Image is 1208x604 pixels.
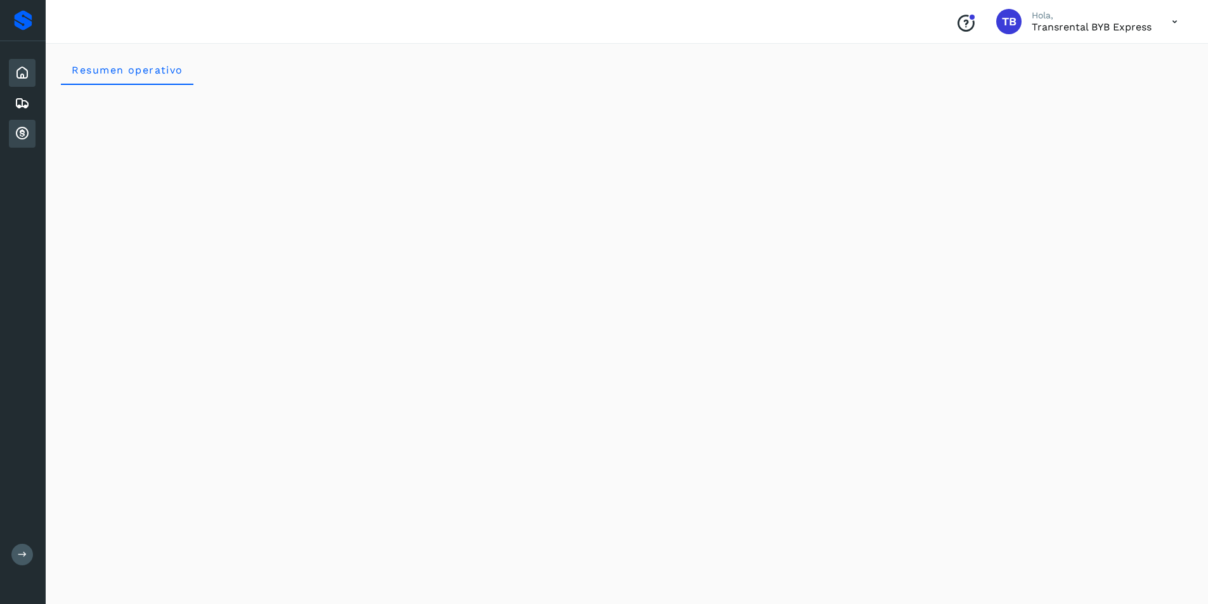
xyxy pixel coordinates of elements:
span: Resumen operativo [71,64,183,76]
div: Inicio [9,59,36,87]
div: Embarques [9,89,36,117]
p: Transrental BYB Express [1032,21,1152,33]
div: Cuentas por cobrar [9,120,36,148]
p: Hola, [1032,10,1152,21]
